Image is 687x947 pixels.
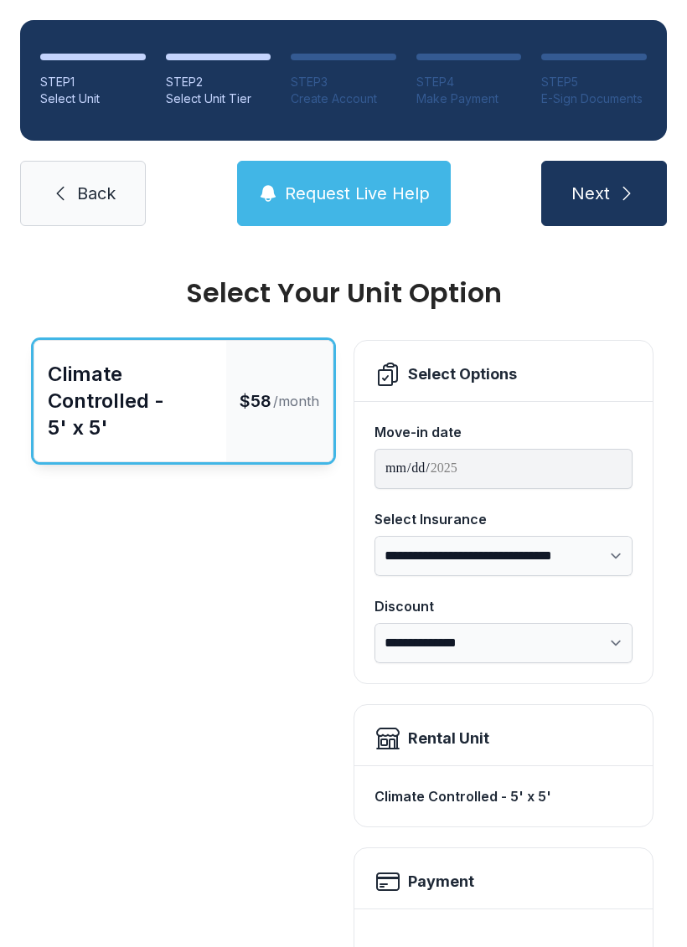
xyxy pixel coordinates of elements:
[77,182,116,205] span: Back
[374,449,633,489] input: Move-in date
[34,280,653,306] div: Select Your Unit Option
[541,74,647,90] div: STEP 5
[166,90,271,107] div: Select Unit Tier
[374,623,633,663] select: Discount
[408,363,517,386] div: Select Options
[40,74,146,90] div: STEP 1
[40,90,146,107] div: Select Unit
[166,74,271,90] div: STEP 2
[291,90,396,107] div: Create Account
[374,596,633,616] div: Discount
[374,780,633,813] div: Climate Controlled - 5' x 5'
[240,389,271,413] span: $58
[416,74,522,90] div: STEP 4
[408,870,474,893] h2: Payment
[291,74,396,90] div: STEP 3
[416,90,522,107] div: Make Payment
[273,391,319,411] span: /month
[374,536,633,576] select: Select Insurance
[408,727,489,750] div: Rental Unit
[48,361,213,441] div: Climate Controlled - 5' x 5'
[285,182,430,205] span: Request Live Help
[541,90,647,107] div: E-Sign Documents
[374,509,633,529] div: Select Insurance
[571,182,610,205] span: Next
[374,422,633,442] div: Move-in date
